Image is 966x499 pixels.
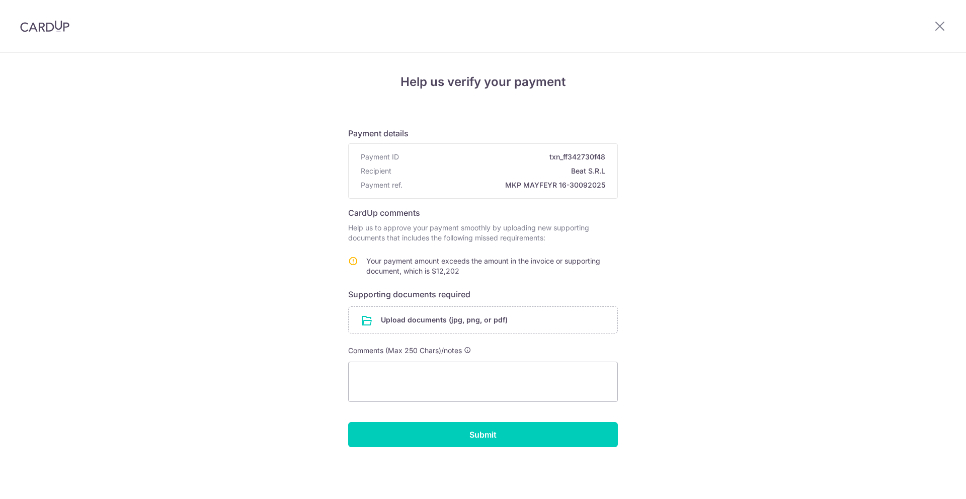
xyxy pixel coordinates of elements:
[361,180,403,190] span: Payment ref.
[361,152,399,162] span: Payment ID
[348,207,618,219] h6: CardUp comments
[348,127,618,139] h6: Payment details
[366,257,600,275] span: Your payment amount exceeds the amount in the invoice or supporting document, which is $12,202
[348,306,618,334] div: Upload documents (jpg, png, or pdf)
[348,422,618,447] input: Submit
[395,166,605,176] span: Beat S.R.L
[407,180,605,190] span: MKP MAYFEYR 16-30092025
[361,166,391,176] span: Recipient
[348,346,462,355] span: Comments (Max 250 Chars)/notes
[20,20,69,32] img: CardUp
[403,152,605,162] span: txn_ff342730f48
[348,223,618,243] p: Help us to approve your payment smoothly by uploading new supporting documents that includes the ...
[348,288,618,300] h6: Supporting documents required
[348,73,618,91] h4: Help us verify your payment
